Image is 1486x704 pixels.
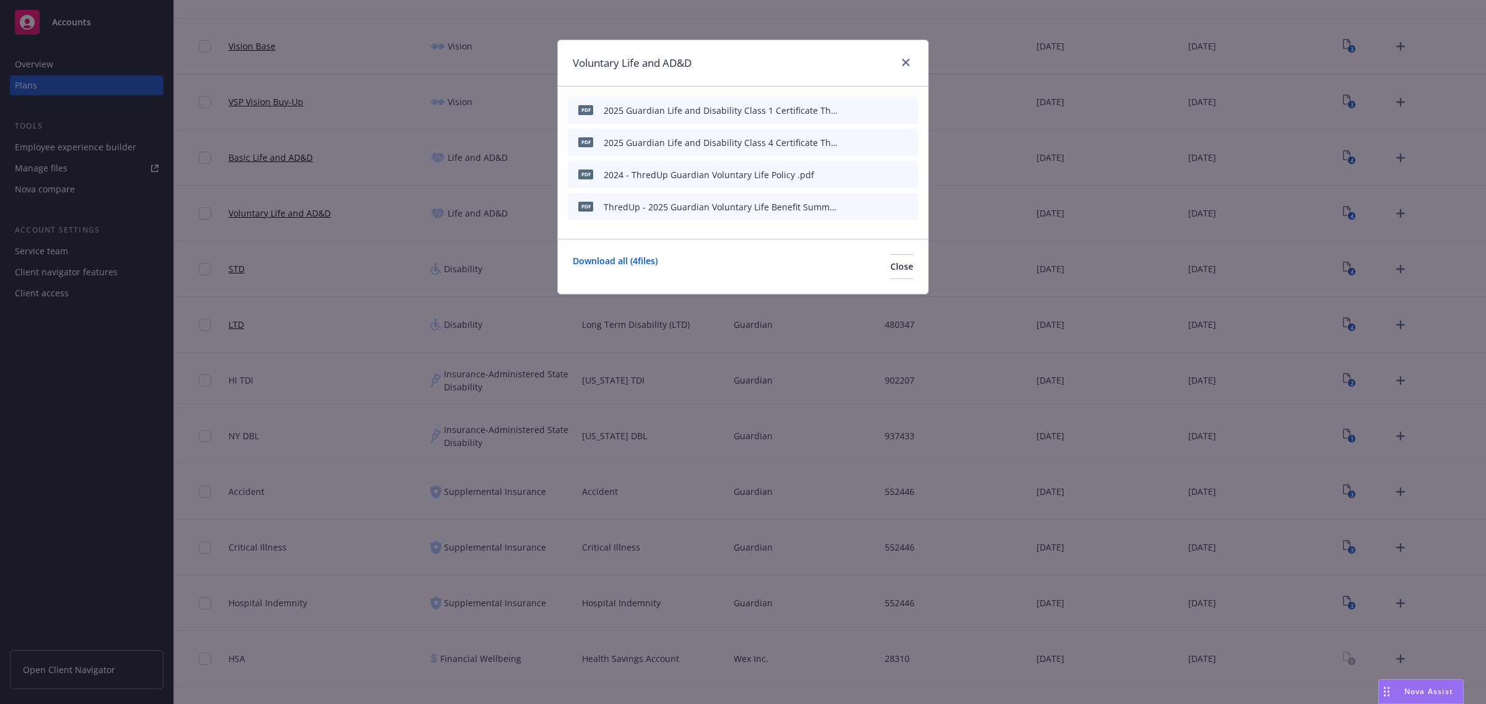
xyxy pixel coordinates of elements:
div: 2025 Guardian Life and Disability Class 1 Certificate ThredUp.pdf [604,104,840,117]
button: Nova Assist [1378,679,1464,704]
button: download file [862,200,872,213]
h1: Voluntary Life and AD&D [573,55,692,71]
button: archive file [903,200,913,213]
button: preview file [882,168,893,181]
button: download file [862,168,872,181]
button: archive file [903,168,913,181]
a: close [898,55,913,70]
div: Drag to move [1379,680,1394,703]
button: preview file [882,104,893,117]
button: preview file [882,200,893,213]
button: archive file [903,104,913,117]
span: pdf [578,105,593,114]
span: pdf [578,202,593,211]
div: 2024 - ThredUp Guardian Voluntary Life Policy .pdf [604,168,814,181]
button: download file [862,136,872,149]
span: Close [890,260,913,272]
button: archive file [903,136,913,149]
button: Close [890,254,913,279]
button: download file [862,104,872,117]
span: pdf [578,137,593,147]
button: preview file [882,136,893,149]
span: pdf [578,170,593,179]
span: Nova Assist [1404,686,1453,697]
div: 2025 Guardian Life and Disability Class 4 Certificate ThredUp.pdf [604,136,840,149]
a: Download all ( 4 files) [573,254,658,279]
div: ThredUp - 2025 Guardian Voluntary Life Benefit Summary.pdf [604,200,840,213]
